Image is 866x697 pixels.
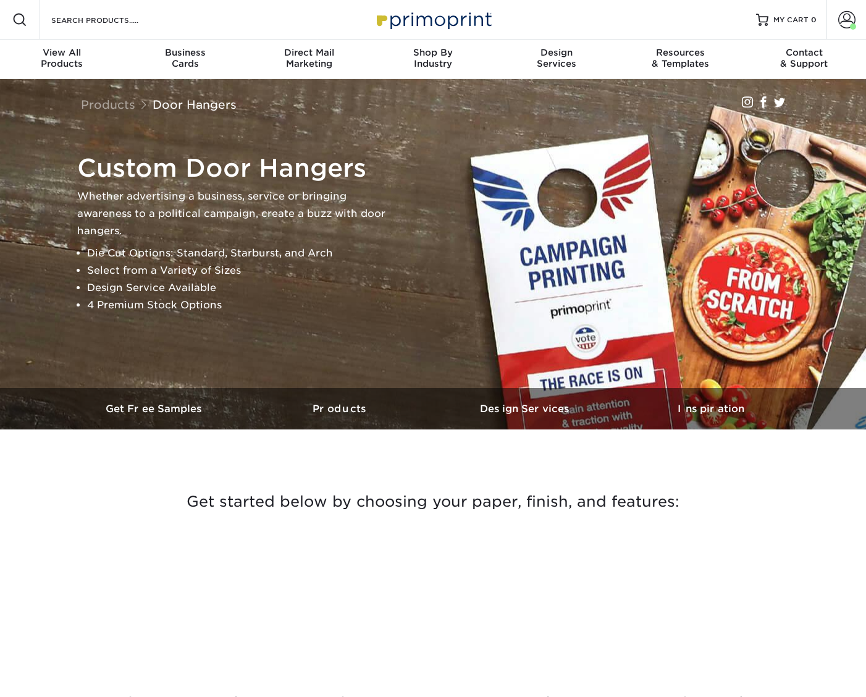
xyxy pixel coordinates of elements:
li: Die Cut Options: Standard, Starburst, and Arch [87,245,386,262]
h3: Design Services [433,403,618,415]
a: Inspiration [618,388,804,429]
span: Shop By [371,47,495,58]
h3: Get started below by choosing your paper, finish, and features: [72,474,794,530]
p: Whether advertising a business, service or bringing awareness to a political campaign, create a b... [77,188,386,240]
div: Industry [371,47,495,69]
img: Glossy UV Coated Door Hangers [108,544,248,685]
a: Door Hangers [153,98,237,111]
li: 4 Premium Stock Options [87,297,386,314]
span: MY CART [773,15,809,25]
img: 100LB Gloss Book Door Hangers [618,544,758,685]
img: 100LB Gloss Cover Door Hangers [278,544,418,685]
li: Design Service Available [87,279,386,297]
h3: Inspiration [618,403,804,415]
span: Design [495,47,618,58]
h3: Products [248,403,433,415]
span: Business [124,47,247,58]
a: Shop ByIndustry [371,40,495,79]
a: Resources& Templates [618,40,742,79]
li: Select from a Variety of Sizes [87,262,386,279]
a: Get Free Samples [62,388,248,429]
span: Direct Mail [248,47,371,58]
span: 0 [811,15,817,24]
h1: Custom Door Hangers [77,153,386,183]
input: SEARCH PRODUCTS..... [50,12,170,27]
a: BusinessCards [124,40,247,79]
img: Primoprint [371,6,495,33]
span: Contact [742,47,866,58]
a: Products [248,388,433,429]
a: Products [81,98,135,111]
div: Cards [124,47,247,69]
img: Uncoated Door Hangers [448,544,588,685]
div: Marketing [248,47,371,69]
div: & Support [742,47,866,69]
span: Resources [618,47,742,58]
h3: Get Free Samples [62,403,248,415]
div: & Templates [618,47,742,69]
a: DesignServices [495,40,618,79]
a: Design Services [433,388,618,429]
div: Services [495,47,618,69]
a: Contact& Support [742,40,866,79]
a: Direct MailMarketing [248,40,371,79]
